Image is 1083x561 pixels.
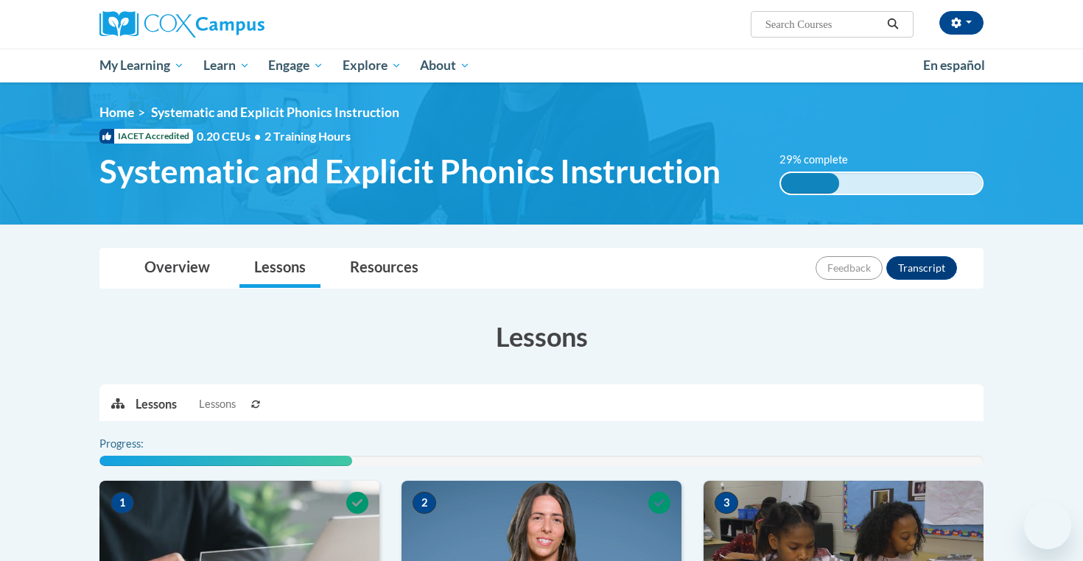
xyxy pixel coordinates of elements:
[194,49,259,82] a: Learn
[268,57,323,74] span: Engage
[77,49,1006,82] div: Main menu
[343,57,402,74] span: Explore
[1024,502,1071,549] iframe: Button to launch messaging window
[254,129,261,143] span: •
[781,173,839,194] div: 29% complete
[779,152,864,168] label: 29% complete
[99,11,264,38] img: Cox Campus
[411,49,480,82] a: About
[914,50,995,81] a: En español
[203,57,250,74] span: Learn
[764,15,882,33] input: Search Courses
[333,49,411,82] a: Explore
[197,128,264,144] span: 0.20 CEUs
[882,15,904,33] button: Search
[99,105,134,120] a: Home
[99,11,379,38] a: Cox Campus
[923,57,985,73] span: En español
[99,152,721,191] span: Systematic and Explicit Phonics Instruction
[99,129,193,144] span: IACET Accredited
[420,57,470,74] span: About
[151,105,399,120] span: Systematic and Explicit Phonics Instruction
[939,11,984,35] button: Account Settings
[259,49,333,82] a: Engage
[99,57,184,74] span: My Learning
[264,129,351,143] span: 2 Training Hours
[90,49,194,82] a: My Learning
